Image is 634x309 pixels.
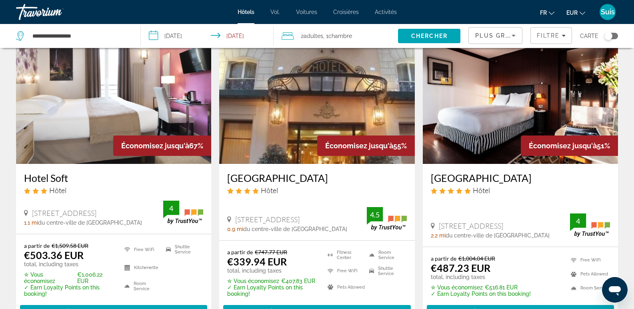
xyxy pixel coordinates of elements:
img: TrustYou guest rating badge [163,201,203,224]
span: a partir de [24,242,50,249]
li: Fitness Center [324,249,365,261]
img: Hotel St Pétersbourg Opéra & Spa [219,36,414,164]
span: Économisez jusqu'à [121,142,189,150]
button: Travelers: 2 adults, 0 children [274,24,398,48]
div: 51% [521,136,618,156]
span: du centre-ville de [GEOGRAPHIC_DATA] [38,219,142,226]
span: Plus grandes économies [475,32,571,39]
span: a partir de [227,249,253,255]
mat-select: Sort by [475,31,516,40]
span: [STREET_ADDRESS] [235,215,300,224]
span: du centre-ville de [GEOGRAPHIC_DATA] [243,226,347,232]
span: Hôtel [49,186,66,195]
button: Changer de devise [566,7,585,18]
ins: €503.36 EUR [24,249,84,261]
a: [GEOGRAPHIC_DATA] [227,172,406,184]
a: Croisières [333,9,359,15]
button: Changer de langue [540,7,554,18]
div: 5 star Hotel [431,186,610,195]
p: total, including taxes [227,267,318,274]
li: Free WiFi [324,265,365,277]
li: Room Service [365,249,407,261]
a: Voitures [296,9,317,15]
button: Toggle map [598,32,618,40]
span: 2 [301,30,323,42]
input: Search hotel destination [32,30,128,42]
span: 0.9 mi [227,226,243,232]
span: 2.2 mi [431,232,446,239]
font: fr [540,10,547,16]
a: Hotel Soft [24,172,203,184]
li: Pets Allowed [567,269,610,279]
span: Chambre [328,33,352,39]
button: Menu utilisateur [597,4,618,20]
span: Adultes [304,33,323,39]
span: Carte [580,30,598,42]
font: EUR [566,10,578,16]
p: €1,006.22 EUR [24,271,114,284]
span: Hôtel [261,186,278,195]
p: total, including taxes [24,261,114,267]
del: €1,004.04 EUR [458,255,495,262]
a: Activités [375,9,397,15]
span: Hôtel [473,186,490,195]
span: Économisez jusqu'à [325,142,393,150]
span: 1.1 mi [24,219,38,226]
span: Filtre [537,32,560,39]
span: a partir de [431,255,456,262]
li: Pets Allowed [324,281,365,293]
li: Room Service [120,279,162,293]
div: 4 star Hotel [227,186,406,195]
p: ✓ Earn Loyalty Points on this booking! [227,284,318,297]
span: Économisez jusqu'à [529,142,597,150]
a: [GEOGRAPHIC_DATA] [431,172,610,184]
img: TrustYou guest rating badge [367,207,407,231]
li: Shuttle Service [365,265,407,277]
li: Kitchenette [120,261,162,275]
img: TrustYou guest rating badge [570,213,610,237]
div: 67% [113,136,211,156]
p: €407.83 EUR [227,278,318,284]
img: Grand Hôtel Champs Elysées [423,36,618,164]
button: Select check in and out date [141,24,274,48]
span: ✮ Vous économisez [227,278,279,284]
li: Free WiFi [120,242,162,257]
a: Hôtels [238,9,254,15]
a: Travorium [16,2,96,22]
div: 4.5 [367,210,383,219]
span: , 1 [323,30,352,42]
div: 4 [570,216,586,226]
del: €1,509.58 EUR [52,242,88,249]
span: [STREET_ADDRESS] [32,209,96,217]
li: Shuttle Service [162,242,204,257]
li: Free WiFi [567,255,610,265]
p: total, including taxes [431,274,531,280]
ins: €339.94 EUR [227,255,287,267]
a: Vol. [270,9,280,15]
p: ✓ Earn Loyalty Points on this booking! [24,284,114,297]
p: ✓ Earn Loyalty Points on this booking! [431,291,531,297]
button: Filters [530,27,572,44]
span: ✮ Vous économisez [24,271,75,284]
ins: €487.23 EUR [431,262,490,274]
img: Hotel Soft [16,36,211,164]
div: 4 [163,203,179,213]
span: [STREET_ADDRESS] [439,221,503,230]
span: ✮ Vous économisez [431,284,483,291]
div: 3 star Hotel [24,186,203,195]
iframe: Bouton de lancement de la fenêtre de messagerie [602,277,628,303]
p: €516.81 EUR [431,284,531,291]
div: 55% [317,136,415,156]
span: du centre-ville de [GEOGRAPHIC_DATA] [446,232,550,239]
li: Room Service [567,283,610,293]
